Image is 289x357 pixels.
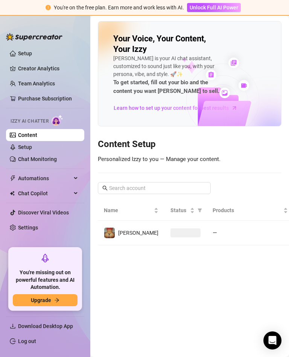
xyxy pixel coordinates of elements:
[187,5,241,11] a: Unlock Full AI Power
[41,254,50,263] span: rocket
[164,49,281,126] img: ai-chatter-content-library-cLFOSyPT.png
[13,269,78,291] span: You're missing out on powerful features and AI Automation.
[164,200,207,221] th: Status
[104,206,152,214] span: Name
[18,187,71,199] span: Chat Copilot
[10,323,16,329] span: download
[54,5,184,11] span: You're on the free plan. Earn more and work less with AI.
[98,200,164,221] th: Name
[18,172,71,184] span: Automations
[10,191,15,196] img: Chat Copilot
[113,102,243,114] a: Learn how to set up your content for best results
[109,184,200,192] input: Search account
[54,298,59,303] span: arrow-right
[170,206,189,214] span: Status
[113,33,220,55] h2: Your Voice, Your Content, Your Izzy
[113,55,220,96] div: [PERSON_NAME] is your AI chat assistant, customized to sound just like you, with your persona, vi...
[18,81,55,87] a: Team Analytics
[13,294,78,306] button: Upgradearrow-right
[196,205,204,216] span: filter
[18,225,38,231] a: Settings
[118,230,158,236] span: [PERSON_NAME]
[213,206,282,214] span: Products
[231,104,238,112] span: arrow-right
[104,228,115,238] img: Aubrey
[10,175,16,181] span: thunderbolt
[18,132,37,138] a: Content
[18,338,36,344] a: Log out
[11,118,49,125] span: Izzy AI Chatter
[18,156,57,162] a: Chat Monitoring
[18,50,32,56] a: Setup
[113,79,219,95] strong: To get started, fill out your bio and the content you want [PERSON_NAME] to sell.
[263,331,281,349] div: Open Intercom Messenger
[98,156,221,163] span: Personalized Izzy to you — Manage your content.
[31,297,51,303] span: Upgrade
[18,323,73,329] span: Download Desktop App
[18,62,78,74] a: Creator Analytics
[52,115,63,126] img: AI Chatter
[18,93,78,105] a: Purchase Subscription
[102,185,108,191] span: search
[18,144,32,150] a: Setup
[98,138,281,150] h3: Content Setup
[187,3,241,12] button: Unlock Full AI Power
[6,33,62,41] img: logo-BBDzfeDw.svg
[18,210,69,216] a: Discover Viral Videos
[114,104,229,112] span: Learn how to set up your content for best results
[46,5,51,10] span: exclamation-circle
[190,5,238,11] span: Unlock Full AI Power
[213,229,217,236] span: —
[198,208,202,213] span: filter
